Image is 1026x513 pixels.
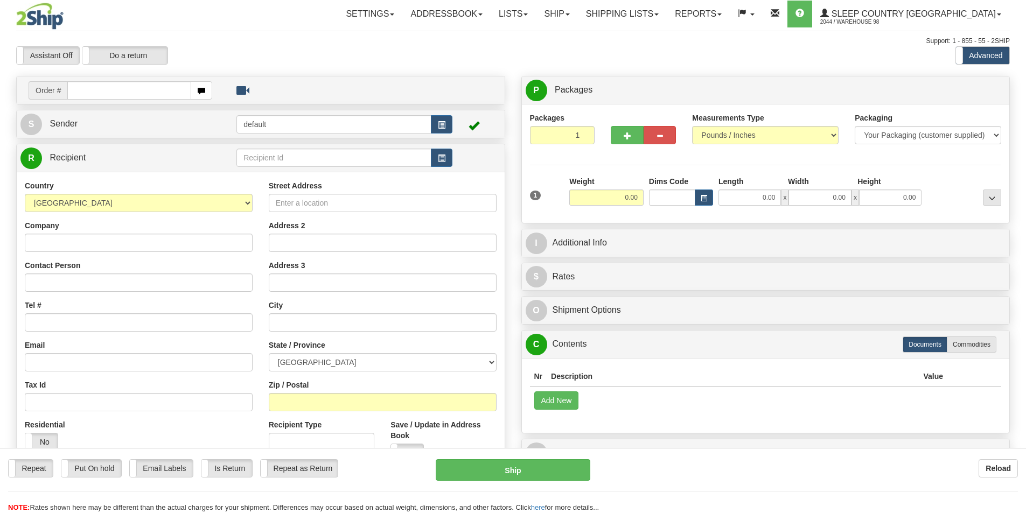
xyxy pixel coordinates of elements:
[851,189,859,206] span: x
[534,391,579,410] button: Add New
[530,367,547,386] th: Nr
[82,47,167,64] label: Do a return
[25,340,45,350] label: Email
[531,503,545,511] a: here
[547,367,919,386] th: Description
[555,85,592,94] span: Packages
[25,300,41,311] label: Tel #
[788,176,809,187] label: Width
[50,153,86,162] span: Recipient
[947,336,996,353] label: Commodities
[25,220,59,231] label: Company
[390,419,496,441] label: Save / Update in Address Book
[526,232,1006,254] a: IAdditional Info
[402,1,491,27] a: Addressbook
[979,459,1018,477] button: Reload
[903,336,947,353] label: Documents
[436,459,590,481] button: Ship
[201,460,252,477] label: Is Return
[857,176,881,187] label: Height
[269,380,309,390] label: Zip / Postal
[269,220,305,231] label: Address 2
[25,380,46,390] label: Tax Id
[536,1,577,27] a: Ship
[20,147,42,169] span: R
[25,260,80,271] label: Contact Person
[983,189,1001,206] div: ...
[820,17,901,27] span: 2044 / Warehouse 98
[236,115,431,133] input: Sender Id
[781,189,788,206] span: x
[29,81,67,100] span: Order #
[956,47,1009,64] label: Advanced
[20,113,236,135] a: S Sender
[812,1,1009,27] a: Sleep Country [GEOGRAPHIC_DATA] 2044 / Warehouse 98
[526,266,1006,288] a: $Rates
[8,503,30,511] span: NOTE:
[16,3,64,30] img: logo2044.jpg
[986,464,1011,473] b: Reload
[269,340,325,350] label: State / Province
[692,113,764,123] label: Measurements Type
[569,176,594,187] label: Weight
[526,300,547,321] span: O
[61,460,121,477] label: Put On hold
[526,266,547,287] span: $
[16,37,1010,46] div: Support: 1 - 855 - 55 - 2SHIP
[338,1,402,27] a: Settings
[50,119,78,128] span: Sender
[1001,201,1025,311] iframe: chat widget
[526,79,1006,101] a: P Packages
[269,180,322,191] label: Street Address
[491,1,536,27] a: Lists
[829,9,996,18] span: Sleep Country [GEOGRAPHIC_DATA]
[25,433,58,451] label: No
[261,460,338,477] label: Repeat as Return
[855,113,892,123] label: Packaging
[269,419,322,430] label: Recipient Type
[17,47,79,64] label: Assistant Off
[667,1,730,27] a: Reports
[20,114,42,135] span: S
[530,191,541,200] span: 1
[391,444,423,461] label: No
[25,180,54,191] label: Country
[526,333,1006,355] a: CContents
[919,367,947,386] th: Value
[526,233,547,254] span: I
[718,176,744,187] label: Length
[9,460,53,477] label: Repeat
[269,194,497,212] input: Enter a location
[526,80,547,101] span: P
[269,300,283,311] label: City
[530,113,565,123] label: Packages
[578,1,667,27] a: Shipping lists
[20,147,213,169] a: R Recipient
[25,419,65,430] label: Residential
[236,149,431,167] input: Recipient Id
[526,299,1006,321] a: OShipment Options
[130,460,193,477] label: Email Labels
[526,442,1006,464] a: RReturn Shipment
[269,260,305,271] label: Address 3
[526,334,547,355] span: C
[649,176,688,187] label: Dims Code
[526,442,547,464] span: R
